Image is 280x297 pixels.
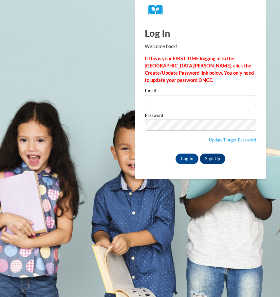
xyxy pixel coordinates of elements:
[145,43,256,50] p: Welcome back!
[148,5,253,15] a: COX Campus
[148,5,168,15] img: Logo brand
[145,113,256,120] label: Password
[145,56,254,83] strong: If this is your FIRST TIME logging in to the [GEOGRAPHIC_DATA][PERSON_NAME], click the Create/Upd...
[176,154,198,164] input: Log In
[200,154,225,164] a: Sign Up
[145,26,256,40] h1: Log In
[209,137,256,142] a: Update/Forgot Password
[145,88,256,95] label: Email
